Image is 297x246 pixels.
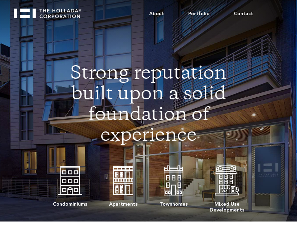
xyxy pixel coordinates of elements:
h1: Strong reputation built upon a solid foundation of experience [60,64,237,147]
a: Portfolio [176,3,222,24]
a: About [137,3,176,24]
a: home [14,3,88,18]
div: Townhomes [160,198,188,207]
div: Apartments [109,198,138,207]
a: Contact [222,3,265,24]
div: Mixed Use Developments [210,198,245,213]
div: Condominiums [53,198,87,207]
